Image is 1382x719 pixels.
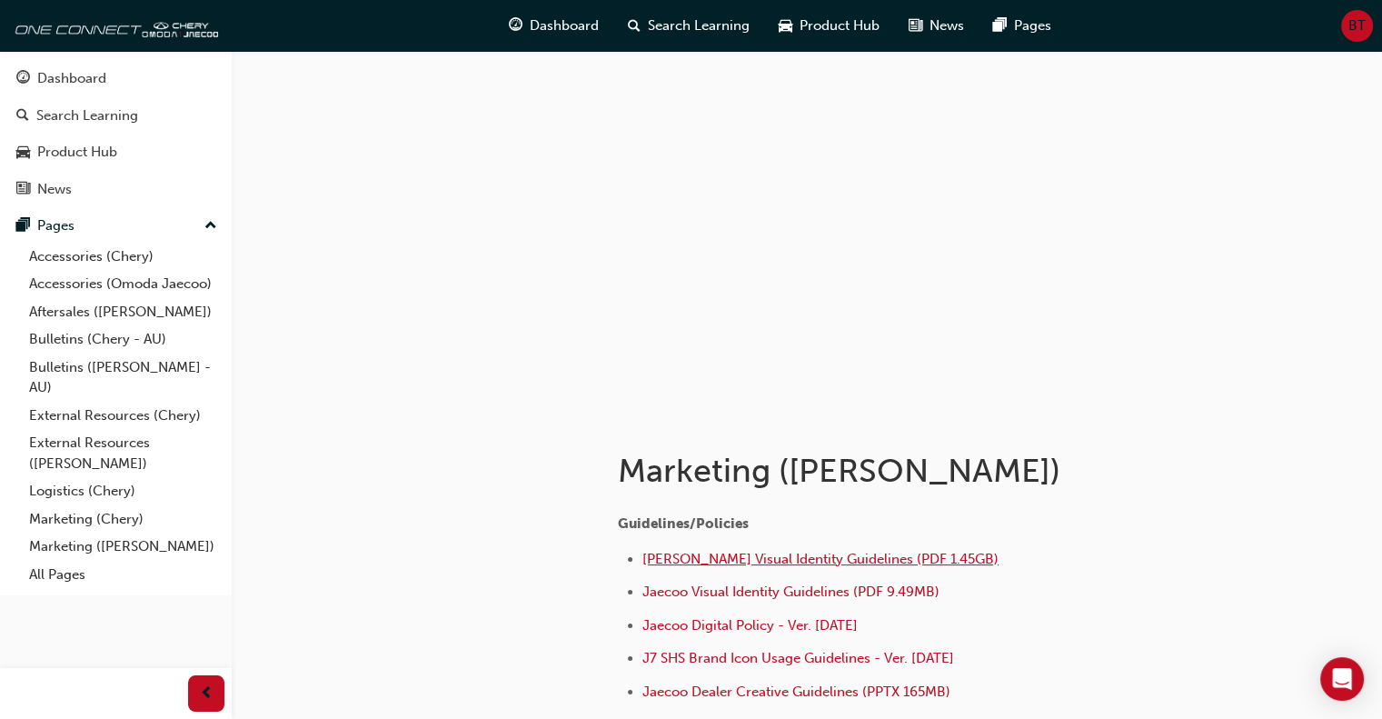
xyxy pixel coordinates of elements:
[764,7,894,45] a: car-iconProduct Hub
[779,15,792,37] span: car-icon
[22,243,224,271] a: Accessories (Chery)
[22,429,224,477] a: External Resources ([PERSON_NAME])
[628,15,641,37] span: search-icon
[22,325,224,354] a: Bulletins (Chery - AU)
[22,505,224,534] a: Marketing (Chery)
[648,15,750,36] span: Search Learning
[800,15,880,36] span: Product Hub
[7,135,224,169] a: Product Hub
[22,561,224,589] a: All Pages
[22,354,224,402] a: Bulletins ([PERSON_NAME] - AU)
[642,551,999,567] a: [PERSON_NAME] Visual Identity Guidelines (PDF 1.45GB)
[1014,15,1051,36] span: Pages
[37,68,106,89] div: Dashboard
[7,209,224,243] button: Pages
[1341,10,1373,42] button: BT
[200,683,214,705] span: prev-icon
[22,477,224,505] a: Logistics (Chery)
[7,173,224,206] a: News
[16,145,30,161] span: car-icon
[22,298,224,326] a: Aftersales ([PERSON_NAME])
[979,7,1066,45] a: pages-iconPages
[7,62,224,95] a: Dashboard
[22,402,224,430] a: External Resources (Chery)
[642,584,940,600] a: Jaecoo Visual Identity Guidelines (PDF 9.49MB)
[894,7,979,45] a: news-iconNews
[642,650,954,666] a: J7 SHS Brand Icon Usage Guidelines - Ver. [DATE]
[16,71,30,87] span: guage-icon
[16,218,30,235] span: pages-icon
[509,15,522,37] span: guage-icon
[36,105,138,126] div: Search Learning
[1320,657,1364,701] div: Open Intercom Messenger
[37,179,72,200] div: News
[618,515,749,532] span: Guidelines/Policies
[16,108,29,125] span: search-icon
[1348,15,1366,36] span: BT
[642,617,858,634] a: Jaecoo Digital Policy - Ver. [DATE]
[7,99,224,133] a: Search Learning
[9,7,218,44] img: oneconnect
[494,7,613,45] a: guage-iconDashboard
[930,15,964,36] span: News
[16,182,30,198] span: news-icon
[618,451,1214,491] h1: Marketing ([PERSON_NAME])
[37,142,117,163] div: Product Hub
[204,215,217,238] span: up-icon
[530,15,599,36] span: Dashboard
[22,270,224,298] a: Accessories (Omoda Jaecoo)
[909,15,922,37] span: news-icon
[7,58,224,209] button: DashboardSearch LearningProduct HubNews
[37,215,75,236] div: Pages
[642,684,950,700] a: Jaecoo Dealer Creative Guidelines (PPTX 165MB)
[993,15,1007,37] span: pages-icon
[22,533,224,561] a: Marketing ([PERSON_NAME])
[613,7,764,45] a: search-iconSearch Learning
